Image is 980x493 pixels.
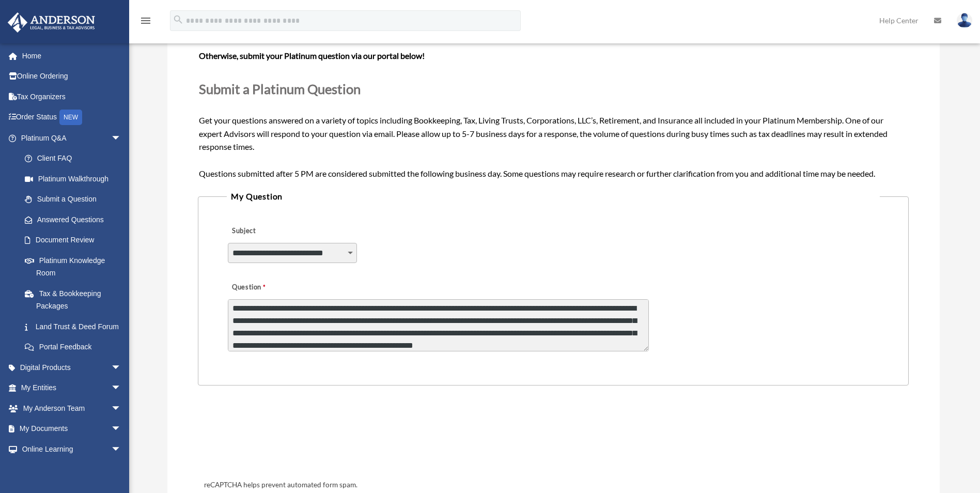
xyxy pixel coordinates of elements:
span: arrow_drop_down [111,439,132,460]
div: NEW [59,110,82,125]
b: Otherwise, submit your Platinum question via our portal below! [199,51,425,60]
a: Portal Feedback [14,337,137,358]
a: Tax Organizers [7,86,137,107]
a: My Entitiesarrow_drop_down [7,378,137,398]
legend: My Question [227,189,879,204]
img: Anderson Advisors Platinum Portal [5,12,98,33]
a: Client FAQ [14,148,137,169]
a: Order StatusNEW [7,107,137,128]
span: arrow_drop_down [111,398,132,419]
a: My Documentsarrow_drop_down [7,419,137,439]
a: Platinum Q&Aarrow_drop_down [7,128,137,148]
a: Submit a Question [14,189,132,210]
a: Answered Questions [14,209,137,230]
a: Home [7,45,137,66]
a: menu [139,18,152,27]
span: arrow_drop_down [111,357,132,378]
label: Question [228,280,308,295]
a: Online Learningarrow_drop_down [7,439,137,459]
img: User Pic [957,13,972,28]
span: arrow_drop_down [111,128,132,149]
i: menu [139,14,152,27]
span: Get your questions answered on a variety of topics including Bookkeeping, Tax, Living Trusts, Cor... [199,22,907,178]
span: Submit a Platinum Question [199,81,361,97]
span: arrow_drop_down [111,419,132,440]
a: Digital Productsarrow_drop_down [7,357,137,378]
i: search [173,14,184,25]
div: reCAPTCHA helps prevent automated form spam. [200,479,906,491]
span: arrow_drop_down [111,378,132,399]
a: Document Review [14,230,137,251]
a: Online Ordering [7,66,137,87]
label: Subject [228,224,326,238]
a: Tax & Bookkeeping Packages [14,283,137,316]
iframe: reCAPTCHA [201,418,358,458]
a: My Anderson Teamarrow_drop_down [7,398,137,419]
a: Platinum Knowledge Room [14,250,137,283]
a: Platinum Walkthrough [14,168,137,189]
a: Land Trust & Deed Forum [14,316,137,337]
